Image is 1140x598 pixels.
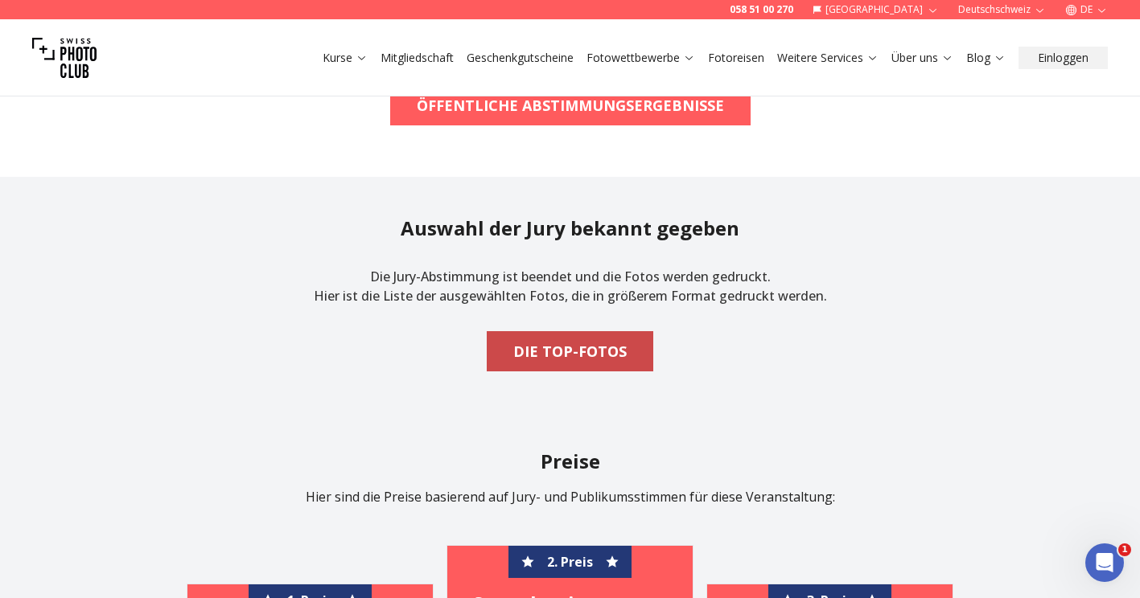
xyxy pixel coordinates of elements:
[417,94,724,117] b: ÖFFENTLICHE ABSTIMMUNGSERGEBNISSE
[1085,543,1124,582] iframe: Intercom live chat
[547,552,593,571] span: 2. Preis
[966,50,1006,66] a: Blog
[1118,543,1131,556] span: 1
[316,47,374,69] button: Kurse
[586,50,695,66] a: Fotowettbewerbe
[702,47,771,69] button: Fotoreisen
[513,340,627,362] b: DIE TOP-FOTOS
[1019,47,1108,69] button: Einloggen
[580,47,702,69] button: Fotowettbewerbe
[960,47,1012,69] button: Blog
[381,50,454,66] a: Mitgliedschaft
[460,47,580,69] button: Geschenkgutscheine
[777,50,879,66] a: Weitere Services
[314,254,827,318] p: Die Jury-Abstimmung ist beendet und die Fotos werden gedruckt. Hier ist die Liste der ausgewählte...
[374,47,460,69] button: Mitgliedschaft
[68,448,1072,474] h2: Preise
[32,26,97,90] img: Swiss photo club
[467,50,574,66] a: Geschenkgutscheine
[891,50,953,66] a: Über uns
[885,47,960,69] button: Über uns
[68,487,1072,506] p: Hier sind die Preise basierend auf Jury- und Publikumsstimmen für diese Veranstaltung:
[730,3,793,16] a: 058 51 00 270
[487,331,653,371] button: DIE TOP-FOTOS
[708,50,764,66] a: Fotoreisen
[390,85,751,125] button: ÖFFENTLICHE ABSTIMMUNGSERGEBNISSE
[771,47,885,69] button: Weitere Services
[401,215,739,241] h2: Auswahl der Jury bekannt gegeben
[323,50,368,66] a: Kurse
